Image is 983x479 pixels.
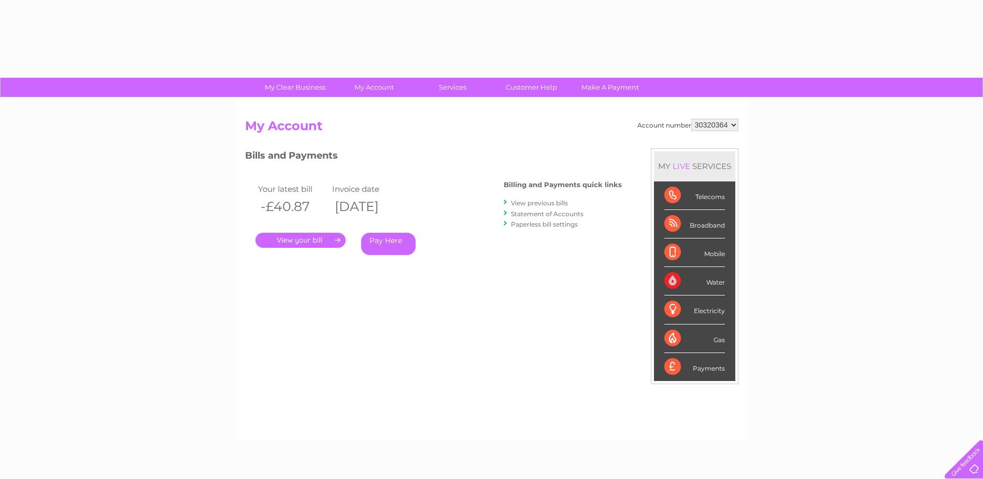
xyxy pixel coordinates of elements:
[245,148,622,166] h3: Bills and Payments
[654,151,735,181] div: MY SERVICES
[511,220,578,228] a: Paperless bill settings
[664,295,725,324] div: Electricity
[671,161,692,171] div: LIVE
[511,199,568,207] a: View previous bills
[664,353,725,381] div: Payments
[504,181,622,189] h4: Billing and Payments quick links
[489,78,574,97] a: Customer Help
[255,233,346,248] a: .
[330,196,404,217] th: [DATE]
[330,182,404,196] td: Invoice date
[245,119,738,138] h2: My Account
[664,267,725,295] div: Water
[664,181,725,210] div: Telecoms
[567,78,653,97] a: Make A Payment
[361,233,416,255] a: Pay Here
[410,78,495,97] a: Services
[664,325,725,353] div: Gas
[664,238,725,267] div: Mobile
[255,182,330,196] td: Your latest bill
[511,210,583,218] a: Statement of Accounts
[637,119,738,131] div: Account number
[331,78,417,97] a: My Account
[252,78,338,97] a: My Clear Business
[255,196,330,217] th: -£40.87
[664,210,725,238] div: Broadband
